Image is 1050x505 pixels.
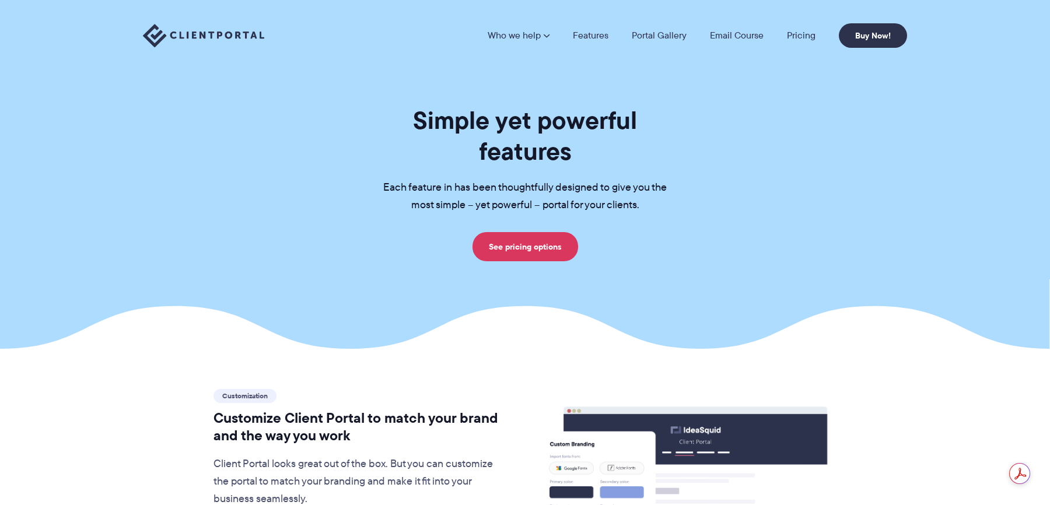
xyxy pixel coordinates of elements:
[213,389,276,403] span: Customization
[473,232,578,261] a: See pricing options
[573,31,608,40] a: Features
[632,31,687,40] a: Portal Gallery
[213,409,508,444] h2: Customize Client Portal to match your brand and the way you work
[488,31,549,40] a: Who we help
[365,105,685,167] h1: Simple yet powerful features
[710,31,764,40] a: Email Course
[365,179,685,214] p: Each feature in has been thoughtfully designed to give you the most simple – yet powerful – porta...
[787,31,815,40] a: Pricing
[839,23,907,48] a: Buy Now!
